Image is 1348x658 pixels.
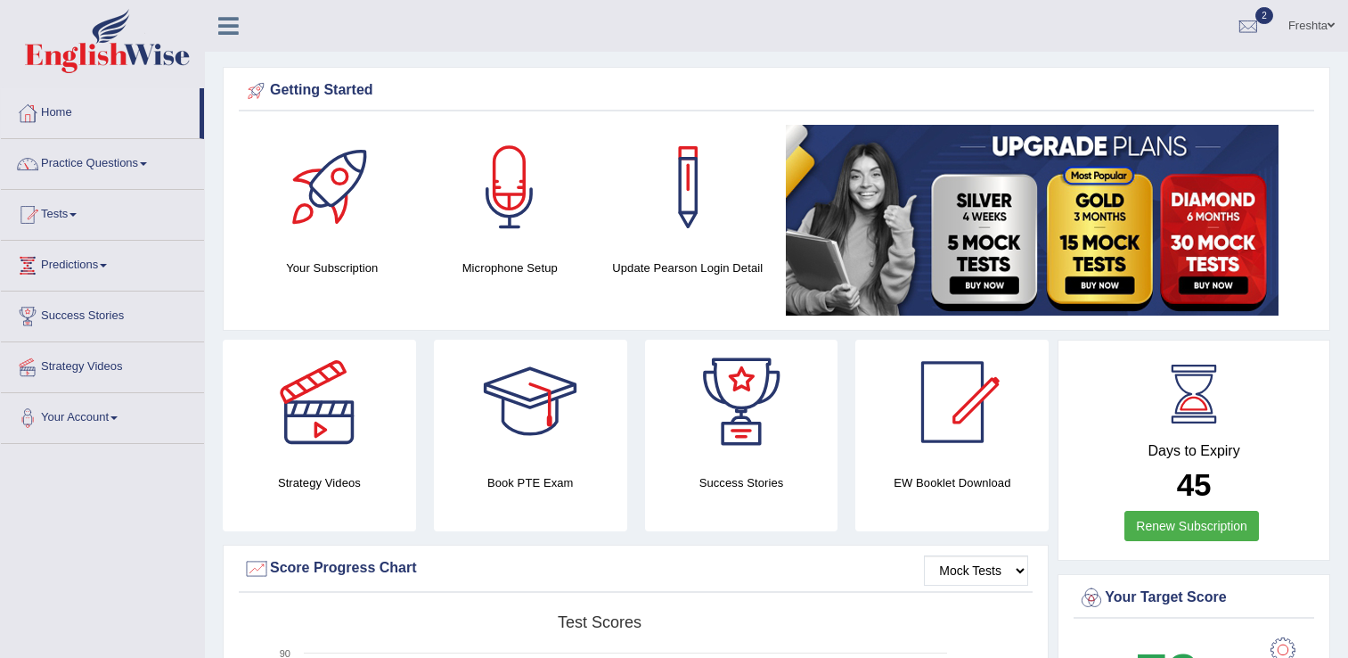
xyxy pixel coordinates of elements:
[1255,7,1273,24] span: 2
[1078,585,1310,612] div: Your Target Score
[243,555,1028,582] div: Score Progress Chart
[1,139,204,184] a: Practice Questions
[1,190,204,234] a: Tests
[1,241,204,285] a: Predictions
[243,78,1310,104] div: Getting Started
[1177,467,1212,502] b: 45
[608,259,768,277] h4: Update Pearson Login Detail
[855,473,1049,492] h4: EW Booklet Download
[1,88,200,133] a: Home
[1,393,204,438] a: Your Account
[434,473,627,492] h4: Book PTE Exam
[223,473,416,492] h4: Strategy Videos
[558,613,641,631] tspan: Test scores
[1,342,204,387] a: Strategy Videos
[430,259,591,277] h4: Microphone Setup
[786,125,1279,316] img: small5.jpg
[1124,511,1259,541] a: Renew Subscription
[252,259,413,277] h4: Your Subscription
[1,292,204,336] a: Success Stories
[1078,443,1310,459] h4: Days to Expiry
[645,473,838,492] h4: Success Stories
